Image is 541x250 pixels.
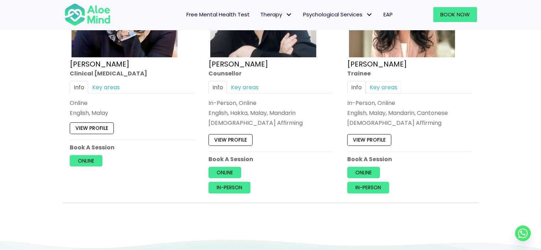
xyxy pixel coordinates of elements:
p: English, Hakka, Malay, Mandarin [208,109,333,117]
a: EAP [378,7,398,22]
a: View profile [70,123,114,134]
a: Info [347,81,366,94]
div: In-Person, Online [347,99,472,107]
a: TherapyTherapy: submenu [255,7,298,22]
img: Aloe mind Logo [64,3,111,26]
a: In-person [208,182,250,193]
a: [PERSON_NAME] [208,59,268,69]
div: Trainee [347,69,472,78]
a: View profile [208,134,253,146]
span: Free Mental Health Test [186,11,250,18]
a: Free Mental Health Test [181,7,255,22]
span: EAP [383,11,393,18]
p: English, Malay [70,109,194,117]
a: Info [70,81,88,94]
a: Online [347,167,380,178]
a: View profile [347,134,391,146]
span: Therapy: submenu [284,10,294,20]
div: Counsellor [208,69,333,78]
a: Psychological ServicesPsychological Services: submenu [298,7,378,22]
a: Book Now [433,7,477,22]
span: Psychological Services: submenu [364,10,375,20]
nav: Menu [120,7,398,22]
a: [PERSON_NAME] [347,59,407,69]
p: Book A Session [347,155,472,163]
span: Therapy [260,11,292,18]
span: Psychological Services [303,11,373,18]
div: In-Person, Online [208,99,333,107]
a: In-person [347,182,389,193]
a: [PERSON_NAME] [70,59,129,69]
a: Online [208,167,241,178]
a: Key areas [88,81,124,94]
a: Info [208,81,227,94]
a: Online [70,155,102,166]
a: Key areas [366,81,401,94]
p: Book A Session [70,143,194,151]
div: [DEMOGRAPHIC_DATA] Affirming [208,119,333,127]
a: Whatsapp [515,225,531,241]
p: English, Malay, Mandarin, Cantonese [347,109,472,117]
a: Key areas [227,81,262,94]
span: Book Now [440,11,470,18]
div: [DEMOGRAPHIC_DATA] Affirming [347,119,472,127]
div: Online [70,99,194,107]
div: Clinical [MEDICAL_DATA] [70,69,194,78]
p: Book A Session [208,155,333,163]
